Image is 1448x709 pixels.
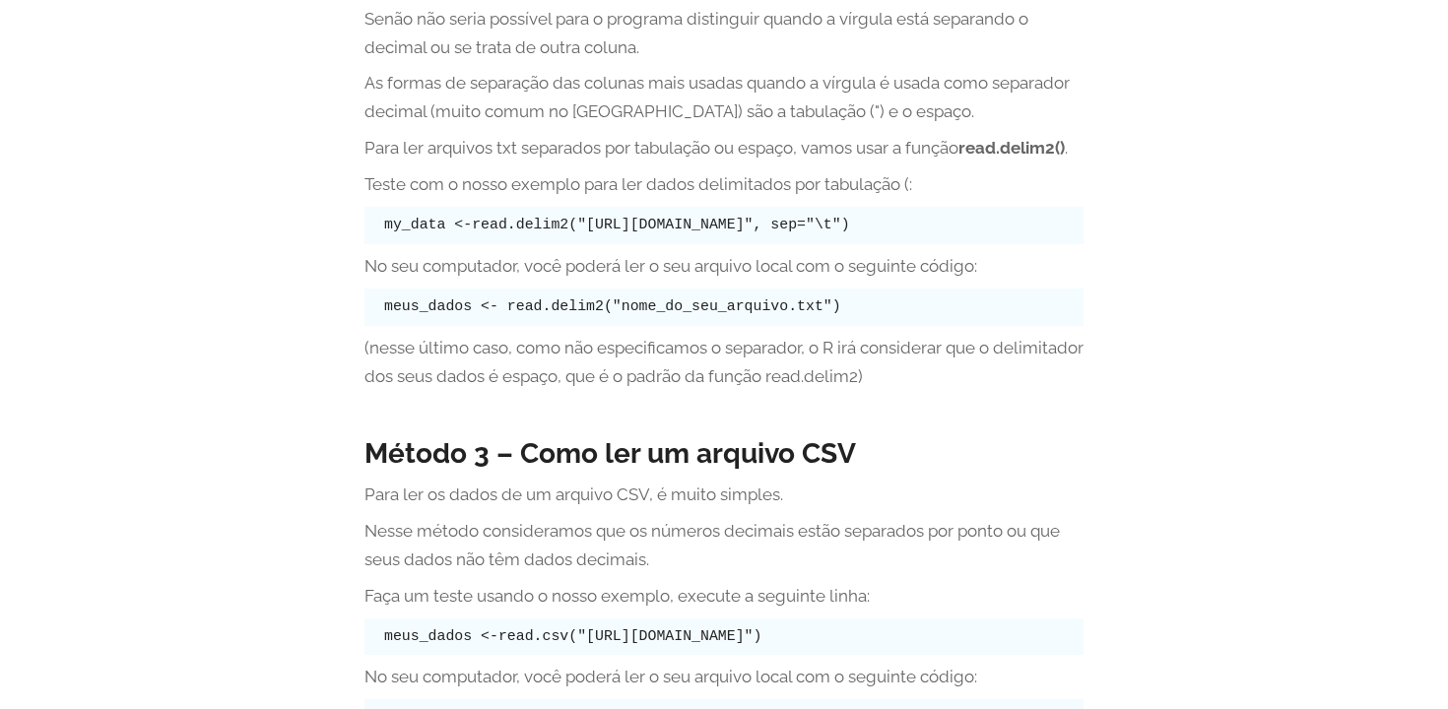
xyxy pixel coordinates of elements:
h3: Método 3 – Como ler um arquivo CSV [364,437,1084,471]
p: No seu computador, você poderá ler o seu arquivo local com o seguinte código: [364,663,1084,691]
code: meus_dados <- read.delim2("nome_do_seu_arquivo.txt") [384,298,841,314]
p: As formas de separação das colunas mais usadas quando a vírgula é usada como separador decimal (m... [364,69,1084,126]
strong: read.delim2() [958,138,1065,158]
p: Teste com o nosso exemplo para ler dados delimitados por tabulação (: [364,170,1084,199]
p: Senão não seria possível para o programa distinguir quando a vírgula está separando o decimal ou ... [364,5,1084,62]
code: meus_dados <-read.csv("[URL][DOMAIN_NAME]") [384,628,761,644]
p: Para ler arquivos txt separados por tabulação ou espaço, vamos usar a função . [364,134,1084,162]
code: my_data <-read.delim2("[URL][DOMAIN_NAME]", sep="\t") [384,217,850,232]
p: No seu computador, você poderá ler o seu arquivo local com o seguinte código: [364,252,1084,281]
p: (nesse último caso, como não especificamos o separador, o R irá considerar que o delimitador dos ... [364,334,1084,391]
p: Para ler os dados de um arquivo CSV, é muito simples. [364,481,1084,509]
p: Nesse método consideramos que os números decimais estão separados por ponto ou que seus dados não... [364,517,1084,574]
p: Faça um teste usando o nosso exemplo, execute a seguinte linha: [364,582,1084,611]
